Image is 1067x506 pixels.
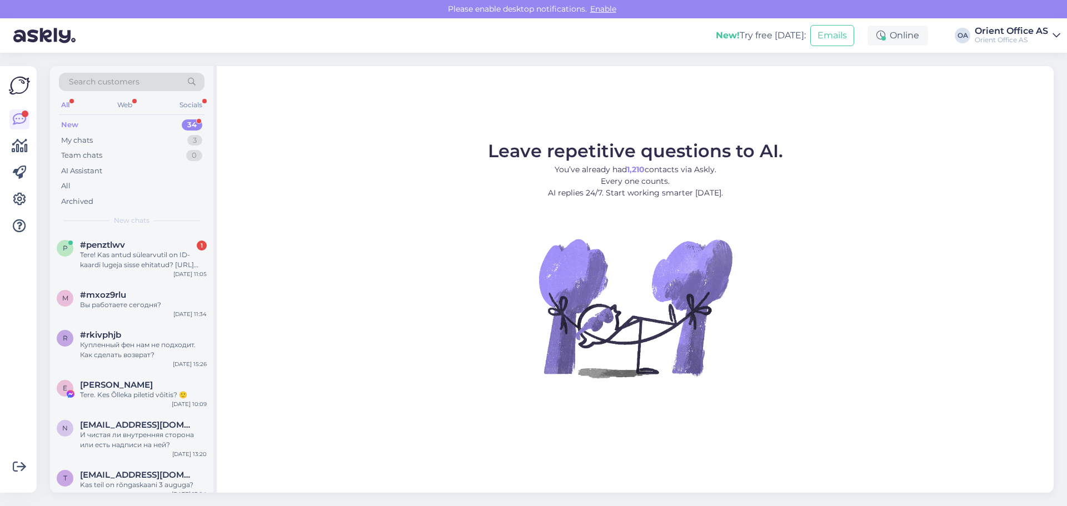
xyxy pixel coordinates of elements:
img: No Chat active [535,208,735,408]
a: Orient Office ASOrient Office AS [975,27,1060,44]
div: Kas teil on rõngaskaani 3 auguga? [80,480,207,490]
div: Купленный фен нам не подходит. Как сделать возврат? [80,340,207,360]
div: 3 [187,135,202,146]
div: [DATE] 15:26 [173,360,207,368]
span: m [62,294,68,302]
span: #penztlwv [80,240,125,250]
div: [DATE] 13:04 [172,490,207,498]
div: Orient Office AS [975,27,1048,36]
span: n [62,424,68,432]
span: #mxoz9rlu [80,290,126,300]
div: New [61,119,78,131]
span: Leave repetitive questions to AI. [488,140,783,162]
b: 1,210 [627,164,645,174]
button: Emails [810,25,854,46]
div: OA [955,28,970,43]
span: p [63,244,68,252]
span: New chats [114,216,149,226]
span: E [63,384,67,392]
div: [DATE] 11:05 [173,270,207,278]
div: Socials [177,98,205,112]
div: AI Assistant [61,166,102,177]
div: 0 [186,150,202,161]
div: [DATE] 11:34 [173,310,207,318]
span: #rkivphjb [80,330,121,340]
div: My chats [61,135,93,146]
div: [DATE] 10:09 [172,400,207,408]
div: Вы работаете сегодня? [80,300,207,310]
span: r [63,334,68,342]
b: New! [716,30,740,41]
p: You’ve already had contacts via Askly. Every one counts. AI replies 24/7. Start working smarter [... [488,164,783,199]
div: Tere! Kas antud sülearvutil on ID-kaardi lugeja sisse ehitatud? [URL][DOMAIN_NAME] LENOVO L16 G1 ... [80,250,207,270]
div: All [61,181,71,192]
div: Team chats [61,150,102,161]
div: Web [115,98,134,112]
div: Try free [DATE]: [716,29,806,42]
div: Online [867,26,928,46]
span: timakova.katrin@gmail.com [80,470,196,480]
div: 34 [182,119,202,131]
img: Askly Logo [9,75,30,96]
div: Tere. Kes Õlleka piletid võitis? 🙂 [80,390,207,400]
span: Eva-Maria Virnas [80,380,153,390]
span: natalyamam3@gmail.com [80,420,196,430]
div: Archived [61,196,93,207]
div: Orient Office AS [975,36,1048,44]
div: [DATE] 13:20 [172,450,207,458]
span: Search customers [69,76,139,88]
div: 1 [197,241,207,251]
div: И чистая ли внутренняя сторона или есть надписи на ней? [80,430,207,450]
div: All [59,98,72,112]
span: Enable [587,4,620,14]
span: t [63,474,67,482]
